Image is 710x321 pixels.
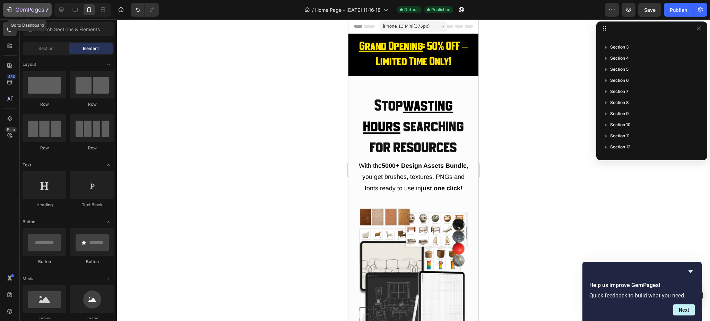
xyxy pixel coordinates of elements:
[70,145,114,151] div: Row
[70,101,114,107] div: Row
[23,162,31,168] span: Text
[589,267,695,315] div: Help us improve GemPages!
[23,276,35,282] span: Media
[610,132,630,139] span: Section 11
[3,3,52,17] button: 7
[610,66,629,73] span: Section 5
[38,45,53,52] span: Section
[131,3,159,17] div: Undo/Redo
[7,74,17,79] div: 450
[610,77,629,84] span: Section 6
[83,45,99,52] span: Element
[103,273,114,284] span: Toggle open
[610,55,629,62] span: Section 4
[23,61,36,68] span: Layout
[5,127,17,132] div: Beta
[23,219,35,225] span: Button
[103,59,114,70] span: Toggle open
[312,6,314,14] span: /
[23,101,66,107] div: Row
[348,19,478,321] iframe: Design area
[673,304,695,315] button: Next question
[610,110,629,117] span: Section 9
[670,6,687,14] div: Publish
[315,6,381,14] span: Home Page - [DATE] 11:16:18
[610,99,629,106] span: Section 8
[610,44,629,51] span: Section 3
[589,292,695,299] p: Quick feedback to build what you need.
[610,88,629,95] span: Section 7
[103,159,114,171] span: Toggle open
[610,121,631,128] span: Section 10
[23,202,66,208] div: Heading
[664,3,693,17] button: Publish
[45,6,49,14] p: 7
[70,259,114,265] div: Button
[103,216,114,227] span: Toggle open
[70,202,114,208] div: Text Block
[431,7,450,13] span: Published
[638,3,661,17] button: Save
[589,281,695,289] h2: Help us improve GemPages!
[23,22,114,36] input: Search Sections & Elements
[23,145,66,151] div: Row
[404,7,419,13] span: Default
[23,259,66,265] div: Button
[686,267,695,276] button: Hide survey
[644,7,656,13] span: Save
[610,144,630,150] span: Section 12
